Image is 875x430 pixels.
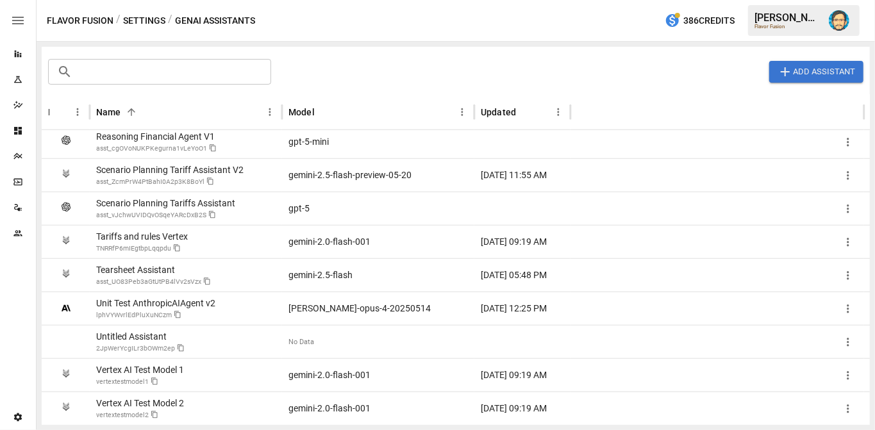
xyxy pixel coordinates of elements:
span: [PERSON_NAME]-opus-4-20250514 [288,292,431,325]
button: Flavor Fusion [47,13,113,29]
span: gemini-2.0-flash-001 [288,392,371,425]
button: Updated column menu [549,103,567,121]
button: Sort [122,103,140,121]
button: Model column menu [453,103,471,121]
span: gemini-2.5-flash [288,259,353,292]
div: lphVYWvrlEdPluXuNCzm [96,311,172,319]
div: 06/26/2025 11:55 AM [474,158,571,192]
div: Scenario Planning Tariff Assistant V2 [96,165,244,175]
div: TNRRfP6mIEgtbpLqqpdu [96,244,171,252]
img: vertexai [62,269,71,278]
div: asst_cgOVoNUKPKegurna1vLeYoO1 [96,144,207,153]
span: gemini-2.0-flash-001 [288,359,371,392]
span: gemini-2.0-flash-001 [288,226,371,258]
div: 06/20/2025 09:19 AM [474,358,571,392]
div: Vertex AI Test Model 2 [96,398,184,408]
div: Tearsheet Assistant [96,265,211,275]
div: VertexAI [48,259,83,292]
div: 06/25/2025 05:48 PM [474,258,571,292]
div: VertexAI [48,359,83,392]
div: [PERSON_NAME] [754,12,821,24]
div: Vertex AI Test Model 1 [96,365,184,375]
div: / [168,13,172,29]
img: vertexai [62,402,71,411]
span: 386 Credits [683,13,735,29]
div: Scenario Planning Tariffs Assistant [96,198,235,208]
div: Name [96,107,121,117]
div: Provider [48,107,49,117]
div: 2JpWerYcgILr3bOWm2ep [96,344,175,352]
div: vertextestmodel2 [96,411,149,419]
div: VertexAI [48,392,83,425]
img: Dana Basken [829,10,849,31]
div: vertextestmodel1 [96,377,149,386]
div: VertexAI [48,159,83,192]
div: asst_vJchwUVIDQvOSqeYARcDxB2S [96,211,206,219]
img: vertexai [62,236,71,245]
div: Unit Test AnthropicAIAgent v2 [96,298,215,308]
div: OpenAI [48,126,83,158]
div: Flavor Fusion [754,24,821,29]
img: vertexai [62,369,71,378]
img: anthropicai [62,305,71,311]
div: 06/20/2025 09:19 AM [474,225,571,258]
div: 06/20/2025 09:19 AM [474,392,571,425]
button: Settings [123,13,165,29]
button: Dana Basken [821,3,857,38]
img: vertexai [62,169,71,178]
div: asst_UO83Peb3aGtUtPB4lVv2sVzx [96,277,201,286]
img: openai [62,203,71,211]
button: Sort [51,103,69,121]
span: No Data [288,326,314,358]
div: Model [288,107,315,117]
div: Updated [481,107,516,117]
button: Sort [517,103,535,121]
div: Reasoning Financial Agent V1 [96,131,217,142]
div: Untitled Assistant [96,331,185,342]
button: Name column menu [261,103,279,121]
img: openai [62,136,71,145]
button: Provider column menu [69,103,87,121]
button: Sort [316,103,334,121]
span: gemini-2.5-flash-preview-05-20 [288,159,412,192]
button: Add Assistant [769,61,863,83]
span: gpt-5 [288,192,310,225]
div: VertexAI [48,226,83,258]
div: / [116,13,121,29]
div: OpenAI [48,192,83,225]
button: 386Credits [660,9,740,33]
div: asst_ZcmPrW4PtBahI0A2p3K8BoYl [96,178,204,186]
div: Tariffs and rules Vertex [96,231,188,242]
div: 06/27/2025 12:25 PM [474,292,571,325]
div: AnthropicAI [48,292,83,325]
span: gpt-5-mini [288,126,329,158]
